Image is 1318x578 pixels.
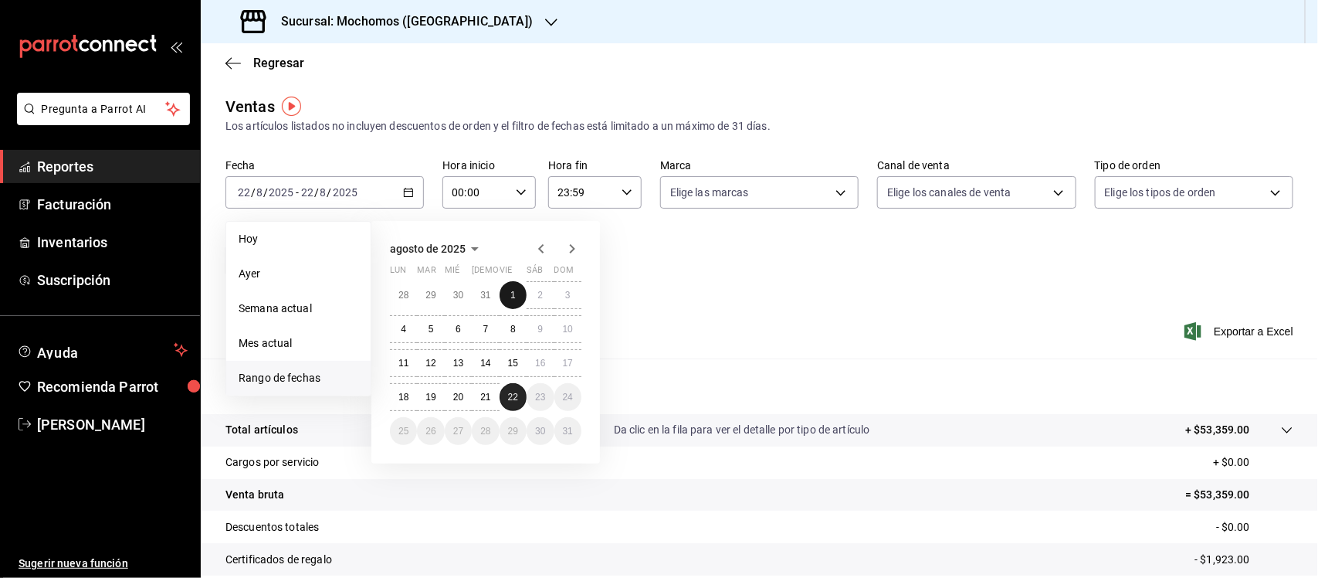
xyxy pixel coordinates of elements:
[554,383,581,411] button: 24 de agosto de 2025
[417,383,444,411] button: 19 de agosto de 2025
[563,392,573,403] abbr: 24 de agosto de 2025
[510,290,516,301] abbr: 1 de agosto de 2025
[390,349,417,377] button: 11 de agosto de 2025
[510,324,516,335] abbr: 8 de agosto de 2025
[887,185,1011,200] span: Elige los canales de venta
[453,426,463,437] abbr: 27 de agosto de 2025
[401,324,406,335] abbr: 4 de agosto de 2025
[500,417,527,445] button: 29 de agosto de 2025
[563,324,573,335] abbr: 10 de agosto de 2025
[508,392,518,403] abbr: 22 de agosto de 2025
[170,40,182,53] button: open_drawer_menu
[11,112,190,128] a: Pregunta a Parrot AI
[239,231,358,247] span: Hoy
[1105,185,1216,200] span: Elige los tipos de orden
[398,426,408,437] abbr: 25 de agosto de 2025
[1216,519,1293,535] p: - $0.00
[527,383,554,411] button: 23 de agosto de 2025
[417,349,444,377] button: 12 de agosto de 2025
[42,101,166,117] span: Pregunta a Parrot AI
[225,487,284,503] p: Venta bruta
[453,392,463,403] abbr: 20 de agosto de 2025
[1185,422,1250,438] p: + $53,359.00
[300,186,314,199] input: --
[239,301,358,317] span: Semana actual
[527,281,554,309] button: 2 de agosto de 2025
[472,417,499,445] button: 28 de agosto de 2025
[37,194,188,215] span: Facturación
[239,266,358,282] span: Ayer
[670,185,749,200] span: Elige las marcas
[417,265,435,281] abbr: martes
[320,186,327,199] input: --
[296,186,299,199] span: -
[332,186,358,199] input: ----
[500,315,527,343] button: 8 de agosto de 2025
[508,426,518,437] abbr: 29 de agosto de 2025
[225,454,320,471] p: Cargos por servicio
[225,377,1293,396] p: Resumen
[472,383,499,411] button: 21 de agosto de 2025
[554,281,581,309] button: 3 de agosto de 2025
[453,290,463,301] abbr: 30 de julio de 2025
[527,265,543,281] abbr: sábado
[1188,322,1293,341] span: Exportar a Excel
[225,552,332,568] p: Certificados de regalo
[225,519,319,535] p: Descuentos totales
[535,426,545,437] abbr: 30 de agosto de 2025
[263,186,268,199] span: /
[535,358,545,369] abbr: 16 de agosto de 2025
[537,290,543,301] abbr: 2 de agosto de 2025
[239,370,358,386] span: Rango de fechas
[256,186,263,199] input: --
[268,186,294,199] input: ----
[1213,454,1293,471] p: + $0.00
[554,349,581,377] button: 17 de agosto de 2025
[500,265,512,281] abbr: viernes
[239,335,358,352] span: Mes actual
[472,349,499,377] button: 14 de agosto de 2025
[237,186,251,199] input: --
[472,315,499,343] button: 7 de agosto de 2025
[37,376,188,397] span: Recomienda Parrot
[417,417,444,445] button: 26 de agosto de 2025
[390,383,417,411] button: 18 de agosto de 2025
[614,422,870,438] p: Da clic en la fila para ver el detalle por tipo de artículo
[877,161,1076,172] label: Canal de venta
[225,95,275,118] div: Ventas
[563,358,573,369] abbr: 17 de agosto de 2025
[417,281,444,309] button: 29 de julio de 2025
[417,315,444,343] button: 5 de agosto de 2025
[527,349,554,377] button: 16 de agosto de 2025
[429,324,434,335] abbr: 5 de agosto de 2025
[398,392,408,403] abbr: 18 de agosto de 2025
[480,358,490,369] abbr: 14 de agosto de 2025
[37,414,188,435] span: [PERSON_NAME]
[425,392,435,403] abbr: 19 de agosto de 2025
[527,417,554,445] button: 30 de agosto de 2025
[445,417,472,445] button: 27 de agosto de 2025
[225,118,1293,134] div: Los artículos listados no incluyen descuentos de orden y el filtro de fechas está limitado a un m...
[472,281,499,309] button: 31 de julio de 2025
[527,315,554,343] button: 9 de agosto de 2025
[445,349,472,377] button: 13 de agosto de 2025
[390,315,417,343] button: 4 de agosto de 2025
[253,56,304,70] span: Regresar
[445,281,472,309] button: 30 de julio de 2025
[508,358,518,369] abbr: 15 de agosto de 2025
[425,426,435,437] abbr: 26 de agosto de 2025
[535,392,545,403] abbr: 23 de agosto de 2025
[282,97,301,116] img: Tooltip marker
[445,315,472,343] button: 6 de agosto de 2025
[554,417,581,445] button: 31 de agosto de 2025
[225,422,298,438] p: Total artículos
[442,161,536,172] label: Hora inicio
[445,265,459,281] abbr: miércoles
[269,12,533,31] h3: Sucursal: Mochomos ([GEOGRAPHIC_DATA])
[472,265,563,281] abbr: jueves
[37,156,188,177] span: Reportes
[390,240,484,258] button: agosto de 2025
[390,417,417,445] button: 25 de agosto de 2025
[37,341,168,359] span: Ayuda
